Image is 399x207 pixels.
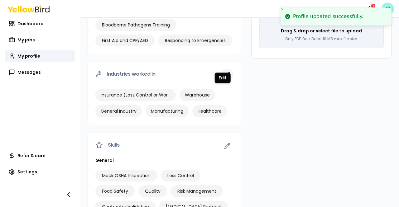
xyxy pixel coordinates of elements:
[17,21,44,27] span: Dashboard
[17,153,46,159] span: Refer & earn
[107,72,156,77] span: Industries worked in
[17,69,41,75] span: Messages
[95,170,157,181] div: Mock OSHA Inspection
[5,66,75,78] a: Messages
[158,35,232,46] div: Responding to Emergencies
[17,169,37,175] span: Settings
[5,166,75,178] a: Settings
[167,172,194,179] span: Loss Control
[95,105,142,117] div: General Industry
[364,2,377,15] button: 1
[108,143,120,148] span: Skills
[145,188,161,194] span: Quality
[95,157,233,163] h3: General
[102,22,170,28] span: Bloodborne Pathogens Training
[5,149,75,162] a: Refer & earn
[177,188,216,194] span: Risk Management
[185,92,210,98] span: Warehouse
[102,37,148,44] span: First Aid and CPR/AED
[138,185,167,197] div: Quality
[180,89,215,101] div: Warehouse
[95,35,155,46] div: First Aid and CPR/AED
[101,92,171,98] span: Insurance (Loss Control or Workers Compensation)
[161,170,200,181] div: Loss Control
[5,50,75,62] a: My profile
[171,185,223,197] div: Risk Management
[165,37,226,44] span: Responding to Emergencies
[17,53,40,59] span: My profile
[281,28,362,34] p: Drag & drop or select file to upload
[285,36,358,41] p: Only PDF, Doc, Docx. 10 MB max file size.
[95,185,135,197] div: Food Safety
[146,105,189,117] div: Manufacturing
[102,172,151,179] span: Mock OSHA Inspection
[101,108,137,114] span: General Industry
[198,108,222,114] span: Healthcare
[259,11,384,48] div: Drag & drop or select file to uploadOnly PDF, Doc, Docx. 10 MB max file size.
[5,17,75,30] a: Dashboard
[219,75,227,81] p: Edit
[293,13,363,20] div: Profile updated successfully.
[5,34,75,46] a: My jobs
[151,108,183,114] span: Manufacturing
[95,89,176,101] div: Insurance (Loss Control or Workers Compensation)
[192,105,227,117] div: Healthcare
[95,19,176,31] div: Bloodborne Pathogens Training
[382,2,394,15] span: BF
[17,37,35,43] span: My jobs
[102,188,128,194] span: Food Safety
[279,6,285,12] button: Close toast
